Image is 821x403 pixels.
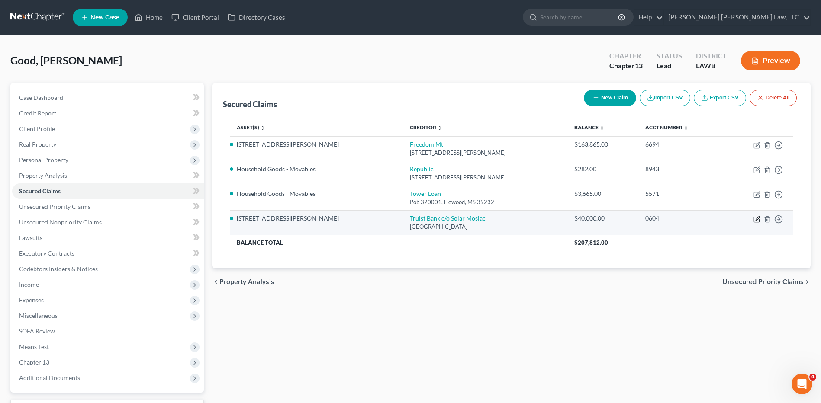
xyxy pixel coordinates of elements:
a: Unsecured Nonpriority Claims [12,214,204,230]
li: Household Goods - Movables [237,165,396,173]
div: 5571 [645,189,717,198]
a: Truist Bank c/o Solar Mosiac [410,214,486,222]
button: Import CSV [640,90,690,106]
li: [STREET_ADDRESS][PERSON_NAME] [237,214,396,223]
span: Chapter 13 [19,358,49,366]
i: unfold_more [683,125,689,131]
a: Home [130,10,167,25]
span: Codebtors Insiders & Notices [19,265,98,272]
div: $163,865.00 [574,140,631,149]
span: 4 [809,374,816,381]
a: SOFA Review [12,323,204,339]
button: Unsecured Priority Claims chevron_right [722,278,811,285]
span: Client Profile [19,125,55,132]
div: $40,000.00 [574,214,631,223]
button: Delete All [750,90,797,106]
span: Credit Report [19,109,56,117]
a: Directory Cases [223,10,290,25]
a: Lawsuits [12,230,204,246]
i: chevron_right [804,278,811,285]
a: Unsecured Priority Claims [12,199,204,214]
a: Asset(s) unfold_more [237,124,265,131]
span: Miscellaneous [19,312,58,319]
div: Lead [657,61,682,71]
a: Acct Number unfold_more [645,124,689,131]
span: Property Analysis [19,172,67,179]
span: Good, [PERSON_NAME] [10,54,122,67]
a: [PERSON_NAME] [PERSON_NAME] Law, LLC [664,10,810,25]
a: Property Analysis [12,168,204,183]
span: Unsecured Priority Claims [19,203,90,210]
span: Unsecured Nonpriority Claims [19,218,102,226]
span: Case Dashboard [19,94,63,101]
span: New Case [90,14,119,21]
span: Income [19,281,39,288]
button: New Claim [584,90,636,106]
div: Secured Claims [223,99,277,109]
div: Pob 320001, Flowood, MS 39232 [410,198,560,206]
span: Personal Property [19,156,68,163]
li: [STREET_ADDRESS][PERSON_NAME] [237,140,396,149]
li: Household Goods - Movables [237,189,396,198]
span: 13 [635,61,643,70]
a: Balance unfold_more [574,124,605,131]
div: Chapter [609,61,643,71]
a: Help [634,10,663,25]
div: [GEOGRAPHIC_DATA] [410,223,560,231]
span: Property Analysis [219,278,274,285]
div: [STREET_ADDRESS][PERSON_NAME] [410,173,560,182]
a: Credit Report [12,106,204,121]
i: unfold_more [599,125,605,131]
div: Status [657,51,682,61]
a: Case Dashboard [12,90,204,106]
div: LAWB [696,61,727,71]
span: Unsecured Priority Claims [722,278,804,285]
a: Executory Contracts [12,246,204,261]
div: $3,665.00 [574,189,631,198]
span: Executory Contracts [19,249,74,257]
i: unfold_more [260,125,265,131]
input: Search by name... [540,9,619,25]
div: [STREET_ADDRESS][PERSON_NAME] [410,149,560,157]
span: Secured Claims [19,187,61,195]
button: chevron_left Property Analysis [212,278,274,285]
div: 6694 [645,140,717,149]
span: Expenses [19,296,44,304]
a: Freedom Mt [410,141,443,148]
a: Client Portal [167,10,223,25]
span: SOFA Review [19,327,55,335]
span: $207,812.00 [574,239,608,246]
a: Export CSV [694,90,746,106]
span: Additional Documents [19,374,80,381]
div: 8943 [645,165,717,173]
div: District [696,51,727,61]
span: Real Property [19,141,56,148]
a: Creditor unfold_more [410,124,442,131]
iframe: Intercom live chat [792,374,812,394]
a: Secured Claims [12,183,204,199]
div: $282.00 [574,165,631,173]
span: Lawsuits [19,234,42,241]
i: unfold_more [437,125,442,131]
a: Tower Loan [410,190,441,197]
span: Means Test [19,343,49,350]
a: Republic [410,165,434,173]
div: 0604 [645,214,717,223]
div: Chapter [609,51,643,61]
button: Preview [741,51,800,70]
th: Balance Total [230,235,567,250]
i: chevron_left [212,278,219,285]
